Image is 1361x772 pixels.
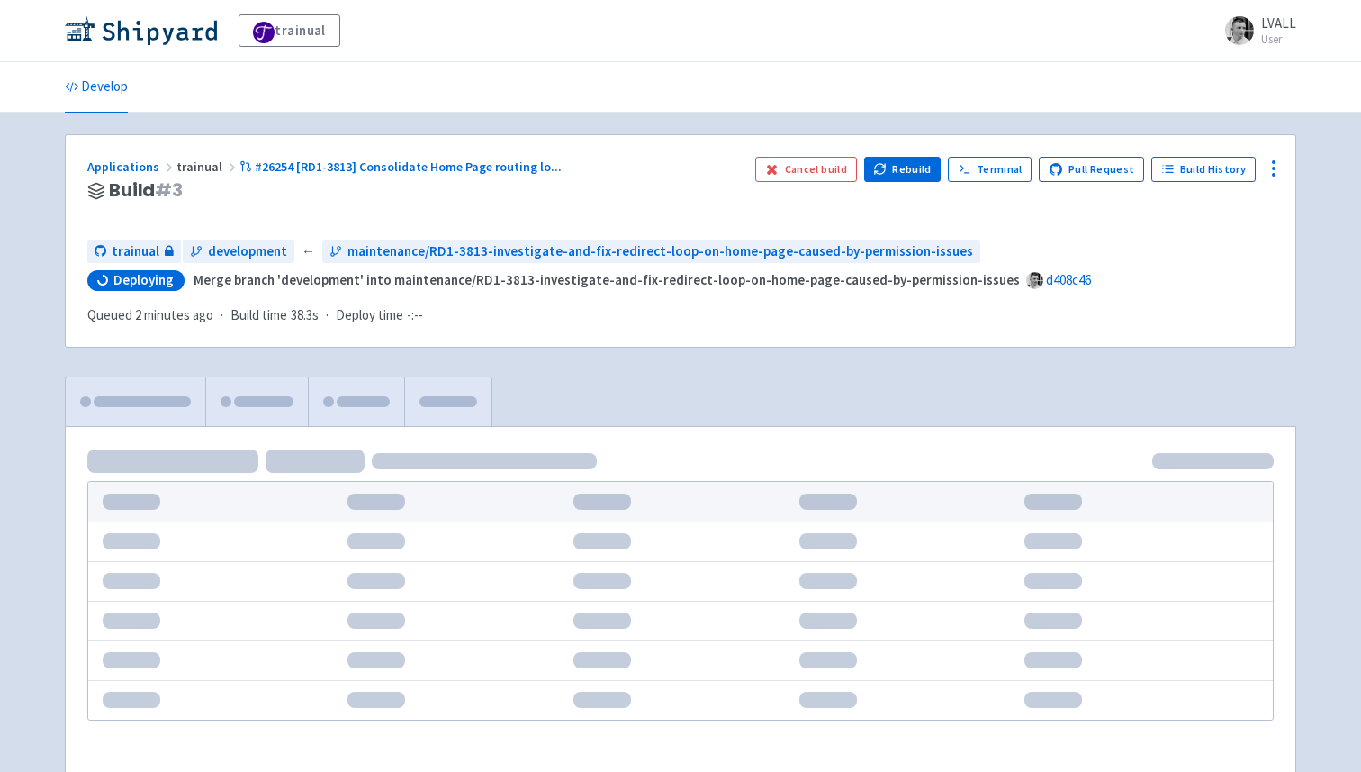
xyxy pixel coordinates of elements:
img: Shipyard logo [65,16,217,45]
span: trainual [176,159,239,175]
span: Build time [230,305,287,326]
a: Applications [87,159,176,175]
a: Terminal [948,157,1032,182]
span: LVALL [1261,14,1296,32]
span: #26254 [RD1-3813] Consolidate Home Page routing lo ... [255,159,562,175]
span: Deploy time [336,305,403,326]
a: Pull Request [1039,157,1144,182]
a: development [183,240,294,264]
a: maintenance/RD1-3813-investigate-and-fix-redirect-loop-on-home-page-caused-by-permission-issues [322,240,980,264]
span: # 3 [155,177,183,203]
span: development [208,241,287,262]
span: trainual [112,241,159,262]
a: trainual [87,240,181,264]
span: Deploying [113,271,174,289]
strong: Merge branch 'development' into maintenance/RD1-3813-investigate-and-fix-redirect-loop-on-home-pa... [194,271,1020,288]
a: LVALL User [1214,16,1296,45]
span: 38.3s [291,305,319,326]
a: trainual [239,14,340,47]
a: Build History [1151,157,1256,182]
span: -:-- [407,305,423,326]
a: d408c46 [1046,271,1091,288]
time: 2 minutes ago [135,306,213,323]
a: Develop [65,62,128,113]
span: Build [109,180,183,201]
button: Rebuild [864,157,942,182]
span: Queued [87,306,213,323]
div: · · [87,305,434,326]
button: Cancel build [755,157,857,182]
small: User [1261,33,1296,45]
span: ← [302,241,315,262]
a: #26254 [RD1-3813] Consolidate Home Page routing lo... [239,159,564,175]
span: maintenance/RD1-3813-investigate-and-fix-redirect-loop-on-home-page-caused-by-permission-issues [347,241,973,262]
